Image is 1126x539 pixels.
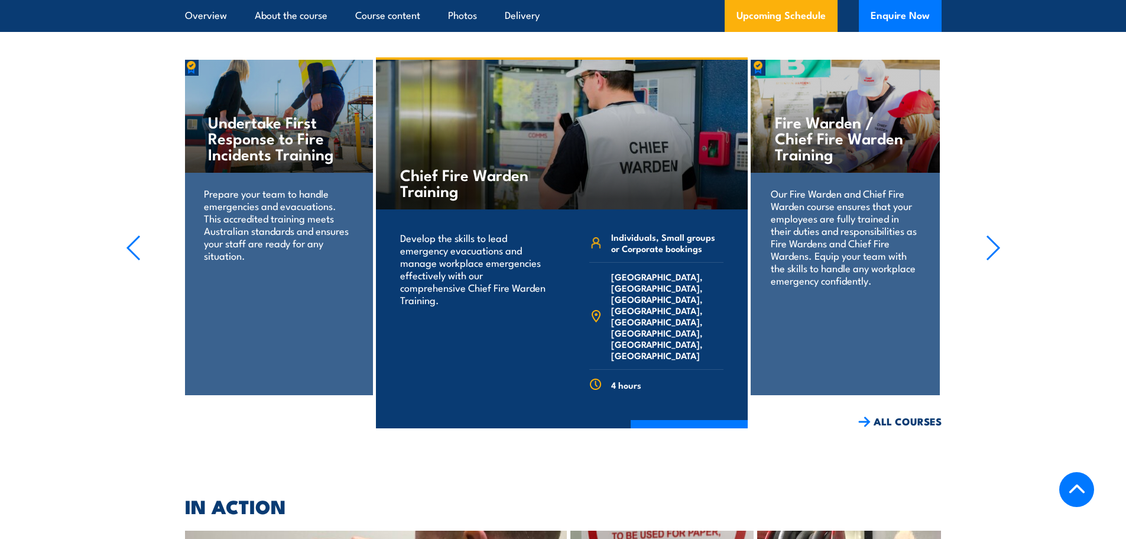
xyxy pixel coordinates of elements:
[208,114,348,162] h4: Undertake First Response to Fire Incidents Training
[631,420,748,451] a: COURSE DETAILS
[204,187,352,262] p: Prepare your team to handle emergencies and evacuations. This accredited training meets Australia...
[771,187,919,286] p: Our Fire Warden and Chief Fire Warden course ensures that your employees are fully trained in the...
[611,379,641,390] span: 4 hours
[400,231,546,306] p: Develop the skills to lead emergency evacuations and manage workplace emergencies effectively wit...
[858,415,942,428] a: ALL COURSES
[611,231,723,254] span: Individuals, Small groups or Corporate bookings
[775,114,915,162] h4: Fire Warden / Chief Fire Warden Training
[400,166,539,198] h4: Chief Fire Warden Training
[185,498,942,514] h2: IN ACTION
[611,271,723,361] span: [GEOGRAPHIC_DATA], [GEOGRAPHIC_DATA], [GEOGRAPHIC_DATA], [GEOGRAPHIC_DATA], [GEOGRAPHIC_DATA], [G...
